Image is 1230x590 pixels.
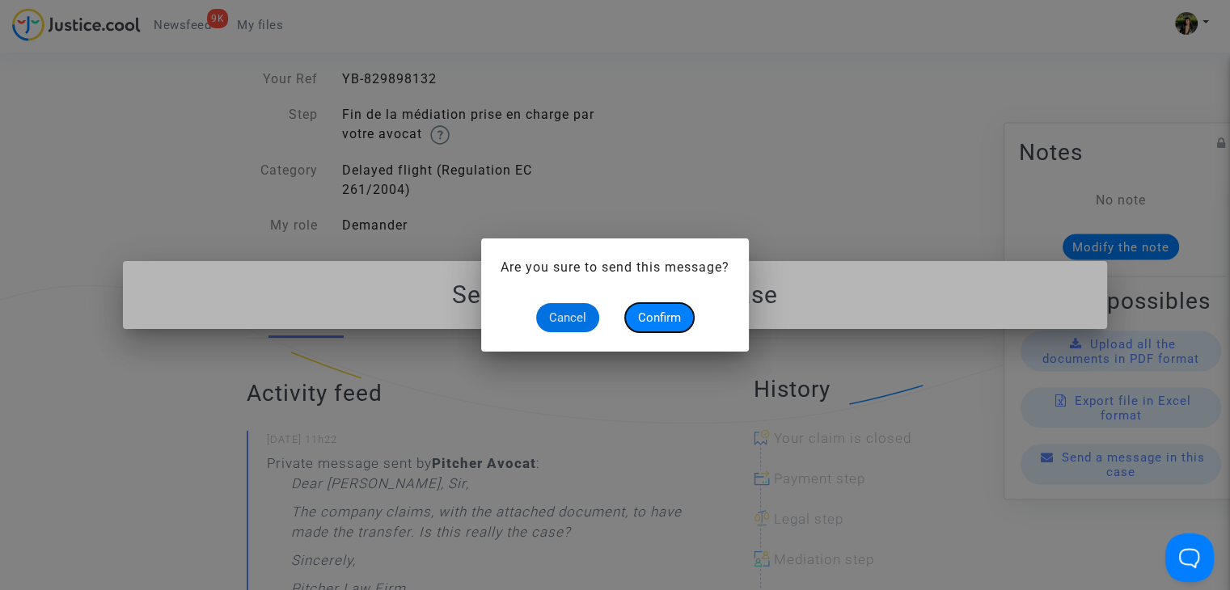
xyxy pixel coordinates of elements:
iframe: Help Scout Beacon - Open [1165,533,1214,582]
button: Confirm [625,303,694,332]
span: Cancel [549,310,586,325]
button: Cancel [536,303,599,332]
span: Are you sure to send this message? [501,259,729,275]
span: Confirm [638,310,681,325]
